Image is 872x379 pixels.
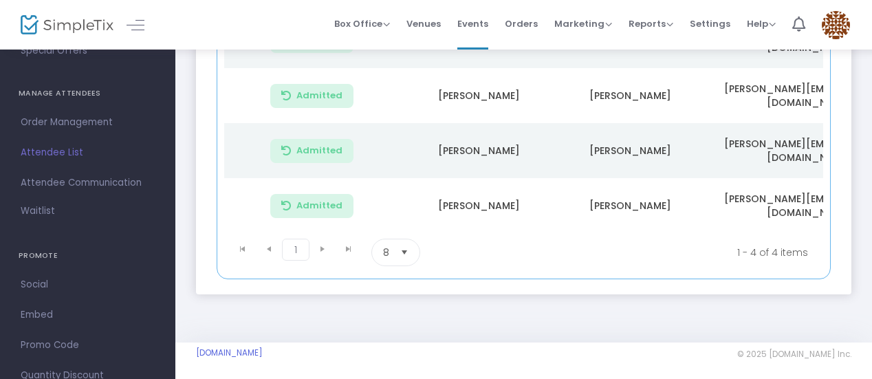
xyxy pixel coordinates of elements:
span: Order Management [21,113,155,131]
span: Settings [690,6,730,41]
span: Reports [629,17,673,30]
span: Admitted [296,200,342,211]
span: Social [21,276,155,294]
span: Page 1 [282,239,309,261]
td: [PERSON_NAME] [554,68,706,123]
td: [PERSON_NAME] [403,123,554,178]
kendo-pager-info: 1 - 4 of 4 items [556,239,808,266]
span: Attendee List [21,144,155,162]
td: [PERSON_NAME] [554,123,706,178]
span: Special Offers [21,42,155,60]
span: 8 [383,246,389,259]
span: Help [747,17,776,30]
h4: MANAGE ATTENDEES [19,80,157,107]
td: [PERSON_NAME] [403,68,554,123]
span: © 2025 [DOMAIN_NAME] Inc. [737,349,851,360]
span: Marketing [554,17,612,30]
span: Promo Code [21,336,155,354]
span: Waitlist [21,204,55,218]
span: Admitted [296,145,342,156]
span: Embed [21,306,155,324]
button: Admitted [270,139,353,163]
span: Attendee Communication [21,174,155,192]
span: Box Office [334,17,390,30]
td: [PERSON_NAME] [403,178,554,233]
button: Admitted [270,84,353,108]
span: Events [457,6,488,41]
button: Select [395,239,414,266]
span: Venues [406,6,441,41]
a: [DOMAIN_NAME] [196,347,263,358]
h4: PROMOTE [19,242,157,270]
button: Admitted [270,194,353,218]
span: Orders [505,6,538,41]
td: [PERSON_NAME] [554,178,706,233]
span: Admitted [296,90,342,101]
